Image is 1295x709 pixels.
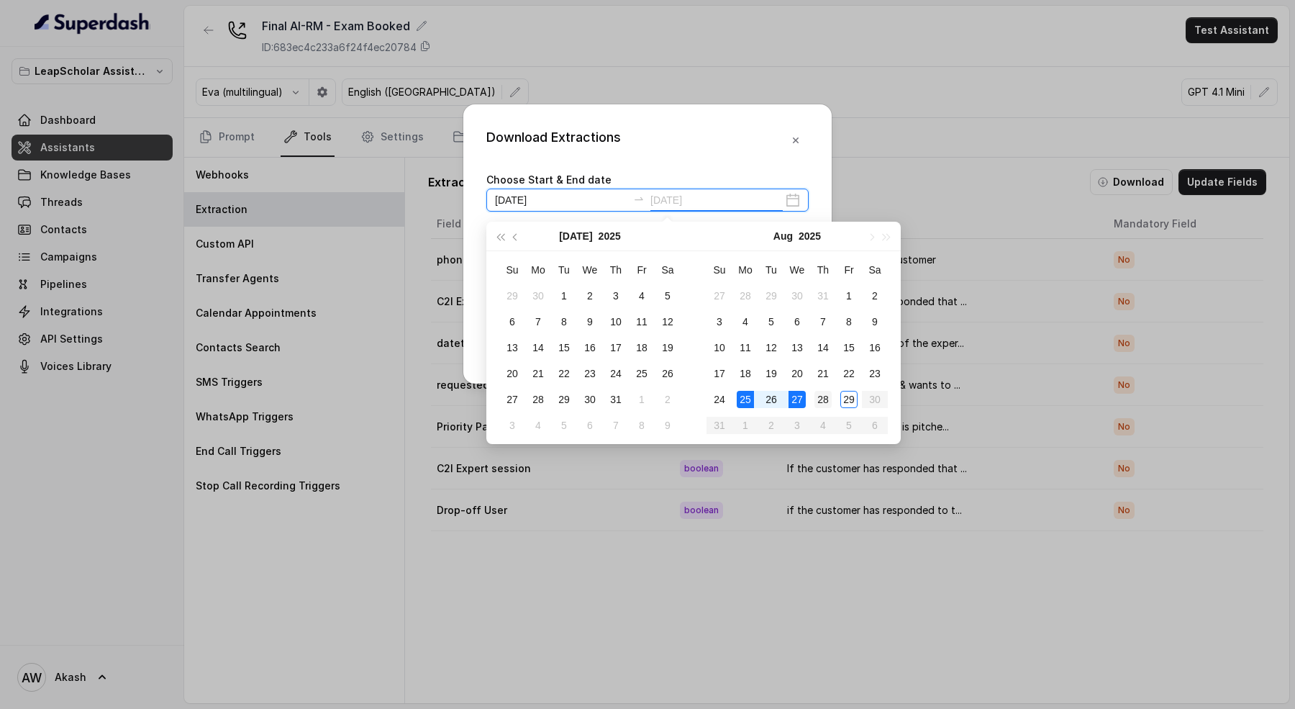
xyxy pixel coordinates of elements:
[499,309,525,335] td: 2025-07-06
[659,287,676,304] div: 5
[737,391,754,408] div: 25
[555,313,573,330] div: 8
[737,365,754,382] div: 18
[504,339,521,356] div: 13
[840,313,858,330] div: 8
[655,412,681,438] td: 2025-08-09
[530,313,547,330] div: 7
[732,257,758,283] th: Mo
[629,412,655,438] td: 2025-08-08
[581,365,599,382] div: 23
[789,313,806,330] div: 6
[650,192,783,208] input: End date
[711,313,728,330] div: 3
[551,412,577,438] td: 2025-08-05
[555,287,573,304] div: 1
[551,257,577,283] th: Tu
[603,387,629,412] td: 2025-07-31
[629,335,655,361] td: 2025-07-18
[836,361,862,387] td: 2025-08-22
[607,313,624,330] div: 10
[504,287,521,304] div: 29
[706,361,732,387] td: 2025-08-17
[603,309,629,335] td: 2025-07-10
[577,412,603,438] td: 2025-08-06
[551,309,577,335] td: 2025-07-08
[763,287,780,304] div: 29
[732,387,758,412] td: 2025-08-25
[758,387,784,412] td: 2025-08-26
[607,287,624,304] div: 3
[607,417,624,434] div: 7
[655,309,681,335] td: 2025-07-12
[784,283,810,309] td: 2025-07-30
[789,287,806,304] div: 30
[495,192,627,208] input: Start date
[525,387,551,412] td: 2025-07-28
[866,365,883,382] div: 23
[810,387,836,412] td: 2025-08-28
[862,283,888,309] td: 2025-08-02
[603,412,629,438] td: 2025-08-07
[840,287,858,304] div: 1
[655,335,681,361] td: 2025-07-19
[581,339,599,356] div: 16
[706,283,732,309] td: 2025-07-27
[629,309,655,335] td: 2025-07-11
[603,257,629,283] th: Th
[607,365,624,382] div: 24
[737,287,754,304] div: 28
[810,335,836,361] td: 2025-08-14
[659,391,676,408] div: 2
[789,339,806,356] div: 13
[577,309,603,335] td: 2025-07-09
[525,412,551,438] td: 2025-08-04
[814,313,832,330] div: 7
[577,361,603,387] td: 2025-07-23
[499,335,525,361] td: 2025-07-13
[577,387,603,412] td: 2025-07-30
[555,365,573,382] div: 22
[504,417,521,434] div: 3
[655,257,681,283] th: Sa
[810,361,836,387] td: 2025-08-21
[655,387,681,412] td: 2025-08-02
[810,283,836,309] td: 2025-07-31
[525,361,551,387] td: 2025-07-21
[840,339,858,356] div: 15
[866,287,883,304] div: 2
[499,283,525,309] td: 2025-06-29
[486,127,621,153] div: Download Extractions
[551,335,577,361] td: 2025-07-15
[789,391,806,408] div: 27
[555,339,573,356] div: 15
[486,173,612,186] label: Choose Start & End date
[732,335,758,361] td: 2025-08-11
[836,309,862,335] td: 2025-08-08
[732,361,758,387] td: 2025-08-18
[711,391,728,408] div: 24
[551,361,577,387] td: 2025-07-22
[559,222,592,250] button: [DATE]
[763,391,780,408] div: 26
[603,335,629,361] td: 2025-07-17
[530,417,547,434] div: 4
[836,387,862,412] td: 2025-08-29
[784,309,810,335] td: 2025-08-06
[581,287,599,304] div: 2
[581,391,599,408] div: 30
[551,387,577,412] td: 2025-07-29
[814,391,832,408] div: 28
[784,387,810,412] td: 2025-08-27
[758,309,784,335] td: 2025-08-05
[629,387,655,412] td: 2025-08-01
[810,309,836,335] td: 2025-08-07
[784,335,810,361] td: 2025-08-13
[555,417,573,434] div: 5
[633,391,650,408] div: 1
[499,412,525,438] td: 2025-08-03
[633,339,650,356] div: 18
[836,335,862,361] td: 2025-08-15
[866,339,883,356] div: 16
[525,335,551,361] td: 2025-07-14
